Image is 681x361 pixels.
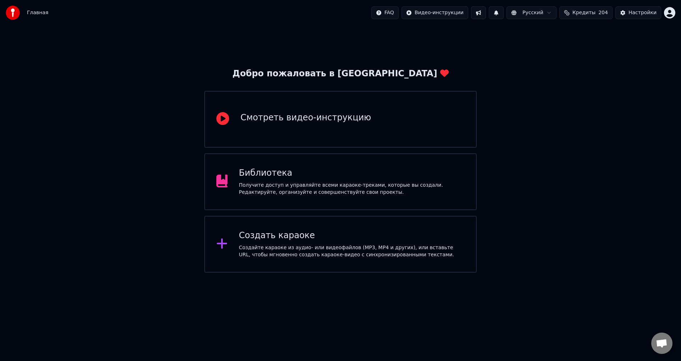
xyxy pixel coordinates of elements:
[239,182,465,196] div: Получите доступ и управляйте всеми караоке-треками, которые вы создали. Редактируйте, организуйте...
[615,6,661,19] button: Настройки
[27,9,48,16] nav: breadcrumb
[598,9,608,16] span: 204
[240,112,371,124] div: Смотреть видео-инструкцию
[27,9,48,16] span: Главная
[572,9,596,16] span: Кредиты
[6,6,20,20] img: youka
[651,333,672,354] a: Открытый чат
[239,168,465,179] div: Библиотека
[371,6,399,19] button: FAQ
[239,230,465,241] div: Создать караоке
[239,244,465,258] div: Создайте караоке из аудио- или видеофайлов (MP3, MP4 и других), или вставьте URL, чтобы мгновенно...
[629,9,657,16] div: Настройки
[232,68,448,80] div: Добро пожаловать в [GEOGRAPHIC_DATA]
[402,6,468,19] button: Видео-инструкции
[559,6,613,19] button: Кредиты204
